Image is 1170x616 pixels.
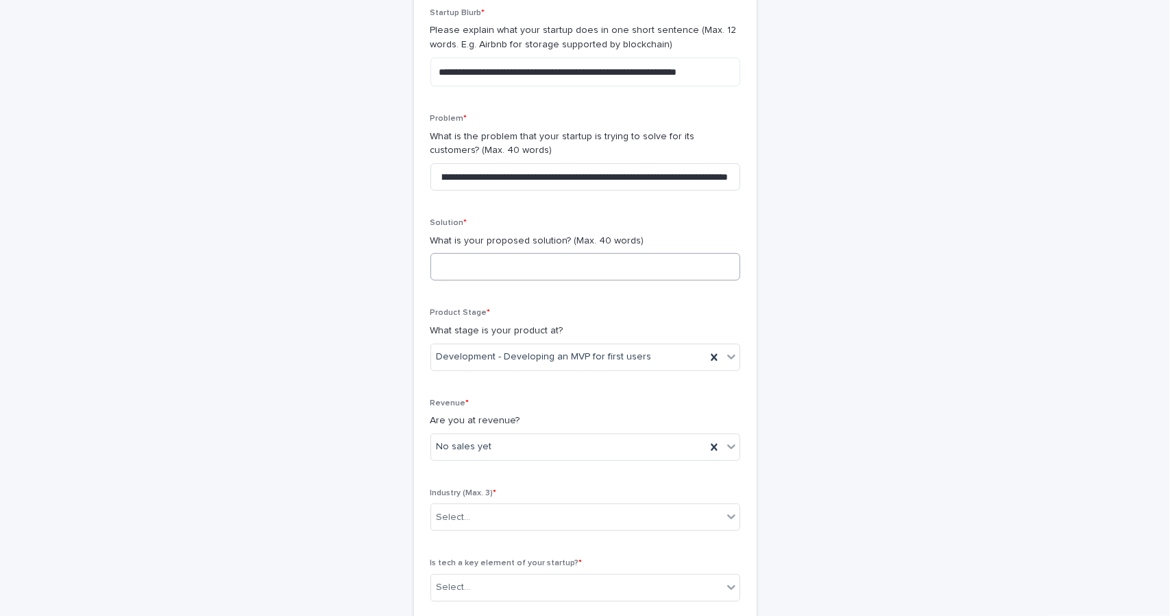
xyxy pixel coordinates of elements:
div: Select... [437,580,471,595]
span: Problem [430,115,467,123]
div: Select... [437,510,471,525]
span: No sales yet [437,440,492,454]
span: Development - Developing an MVP for first users [437,350,652,364]
span: Solution [430,219,467,227]
span: Is tech a key element of your startup? [430,559,583,567]
span: Revenue [430,399,470,407]
p: What is the problem that your startup is trying to solve for its customers? (Max. 40 words) [430,130,740,158]
span: Startup Blurb [430,9,485,17]
p: What stage is your product at? [430,324,740,338]
span: Product Stage [430,309,491,317]
p: What is your proposed solution? (Max. 40 words) [430,234,740,248]
span: Industry (Max. 3) [430,489,497,497]
p: Are you at revenue? [430,414,740,428]
p: Please explain what your startup does in one short sentence (Max. 12 words. E.g. Airbnb for stora... [430,23,740,52]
